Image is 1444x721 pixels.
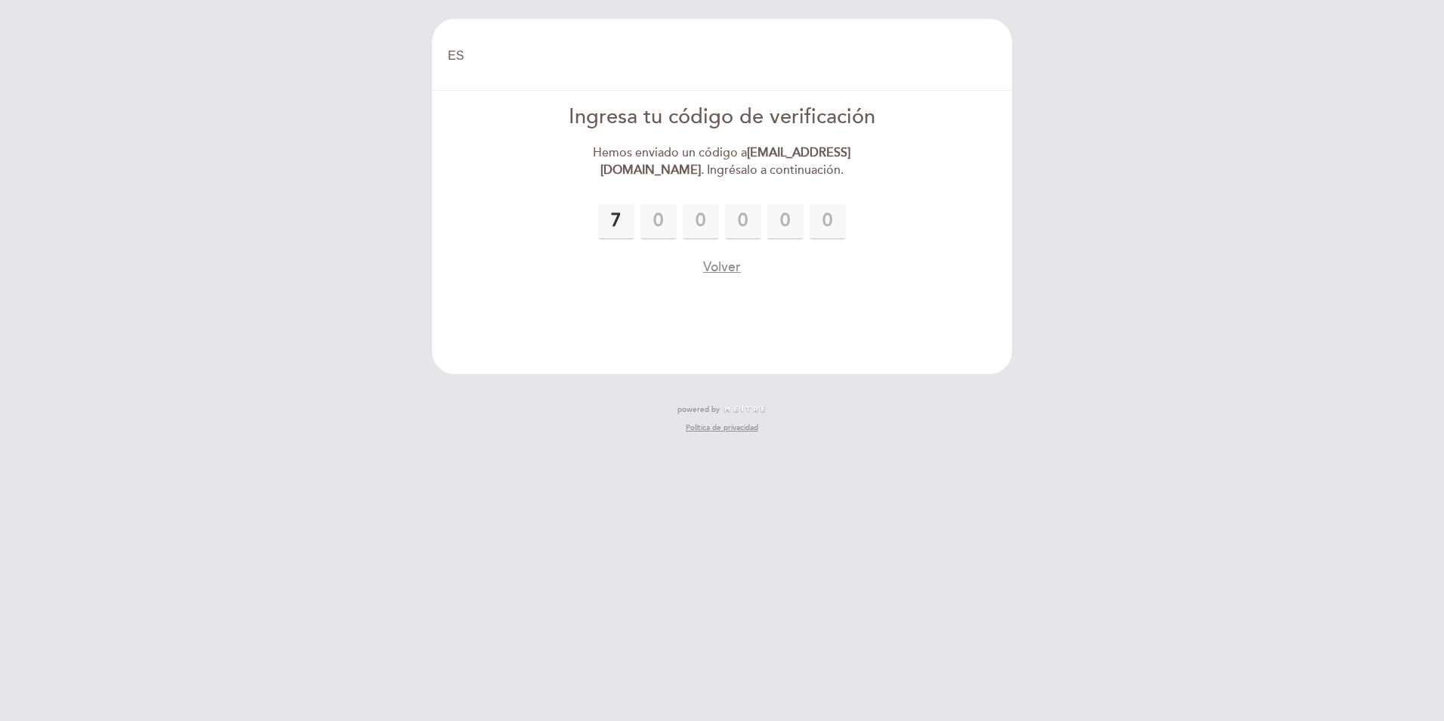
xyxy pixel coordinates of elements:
a: Política de privacidad [686,422,758,433]
div: Hemos enviado un código a . Ingrésalo a continuación. [549,144,896,179]
a: powered by [677,404,767,415]
div: Ingresa tu código de verificación [549,103,896,132]
input: 0 [640,203,677,240]
img: MEITRE [724,406,767,413]
strong: [EMAIL_ADDRESS][DOMAIN_NAME] [600,145,851,178]
span: powered by [677,404,720,415]
input: 0 [810,203,846,240]
input: 0 [683,203,719,240]
input: 0 [767,203,804,240]
input: 0 [598,203,634,240]
button: Volver [703,258,741,277]
input: 0 [725,203,761,240]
